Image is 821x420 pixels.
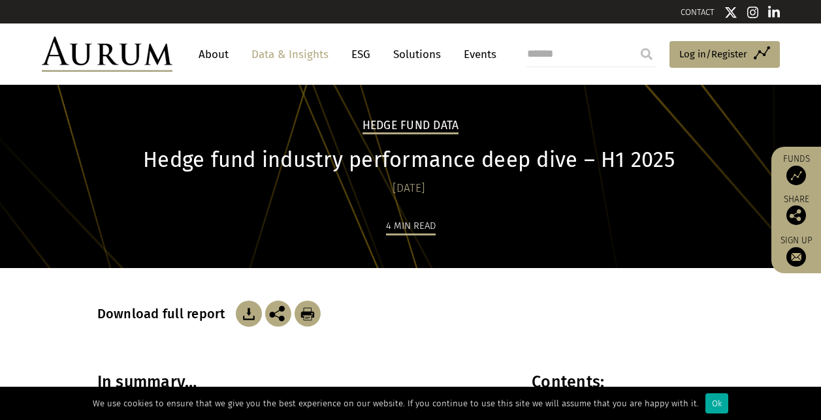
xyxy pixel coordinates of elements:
[768,6,780,19] img: Linkedin icon
[387,42,447,67] a: Solutions
[786,247,806,267] img: Sign up to our newsletter
[669,41,780,68] a: Log in/Register
[236,301,262,327] img: Download Article
[778,195,814,225] div: Share
[724,6,737,19] img: Twitter icon
[245,42,335,67] a: Data & Insights
[97,372,504,392] h3: In summary…
[786,205,806,225] img: Share this post
[386,218,436,235] div: 4 min read
[42,37,172,72] img: Aurum
[778,153,814,185] a: Funds
[97,147,721,173] h1: Hedge fund industry performance deep dive – H1 2025
[747,6,759,19] img: Instagram icon
[295,301,321,327] img: Download Article
[457,42,496,67] a: Events
[265,301,291,327] img: Share this post
[362,119,459,134] h2: Hedge Fund Data
[97,306,233,322] h3: Download full report
[705,393,728,413] div: Ok
[786,166,806,185] img: Access Funds
[532,372,720,392] h3: Contents:
[97,179,721,198] div: [DATE]
[679,46,747,62] span: Log in/Register
[681,7,715,17] a: CONTACT
[345,42,377,67] a: ESG
[634,41,660,67] input: Submit
[192,42,235,67] a: About
[778,235,814,267] a: Sign up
